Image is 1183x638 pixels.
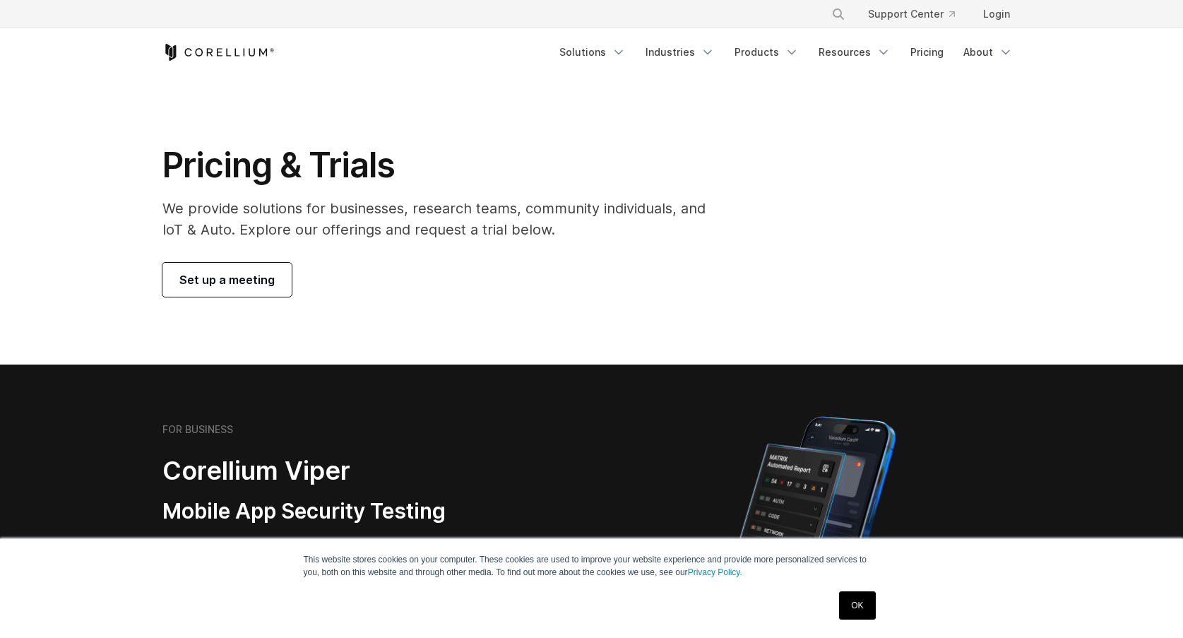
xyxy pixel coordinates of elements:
[551,40,634,65] a: Solutions
[162,423,233,436] h6: FOR BUSINESS
[637,40,723,65] a: Industries
[179,271,275,288] span: Set up a meeting
[304,553,880,579] p: This website stores cookies on your computer. These cookies are used to improve your website expe...
[826,1,851,27] button: Search
[972,1,1021,27] a: Login
[162,498,524,525] h3: Mobile App Security Testing
[814,1,1021,27] div: Navigation Menu
[726,40,807,65] a: Products
[857,1,966,27] a: Support Center
[955,40,1021,65] a: About
[688,567,742,577] a: Privacy Policy.
[162,455,524,487] h2: Corellium Viper
[902,40,952,65] a: Pricing
[162,144,725,187] h1: Pricing & Trials
[162,44,275,61] a: Corellium Home
[162,263,292,297] a: Set up a meeting
[162,536,524,587] p: Security pentesting and AppSec teams will love the simplicity of automated report generation comb...
[810,40,899,65] a: Resources
[839,591,875,620] a: OK
[162,198,725,240] p: We provide solutions for businesses, research teams, community individuals, and IoT & Auto. Explo...
[551,40,1021,65] div: Navigation Menu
